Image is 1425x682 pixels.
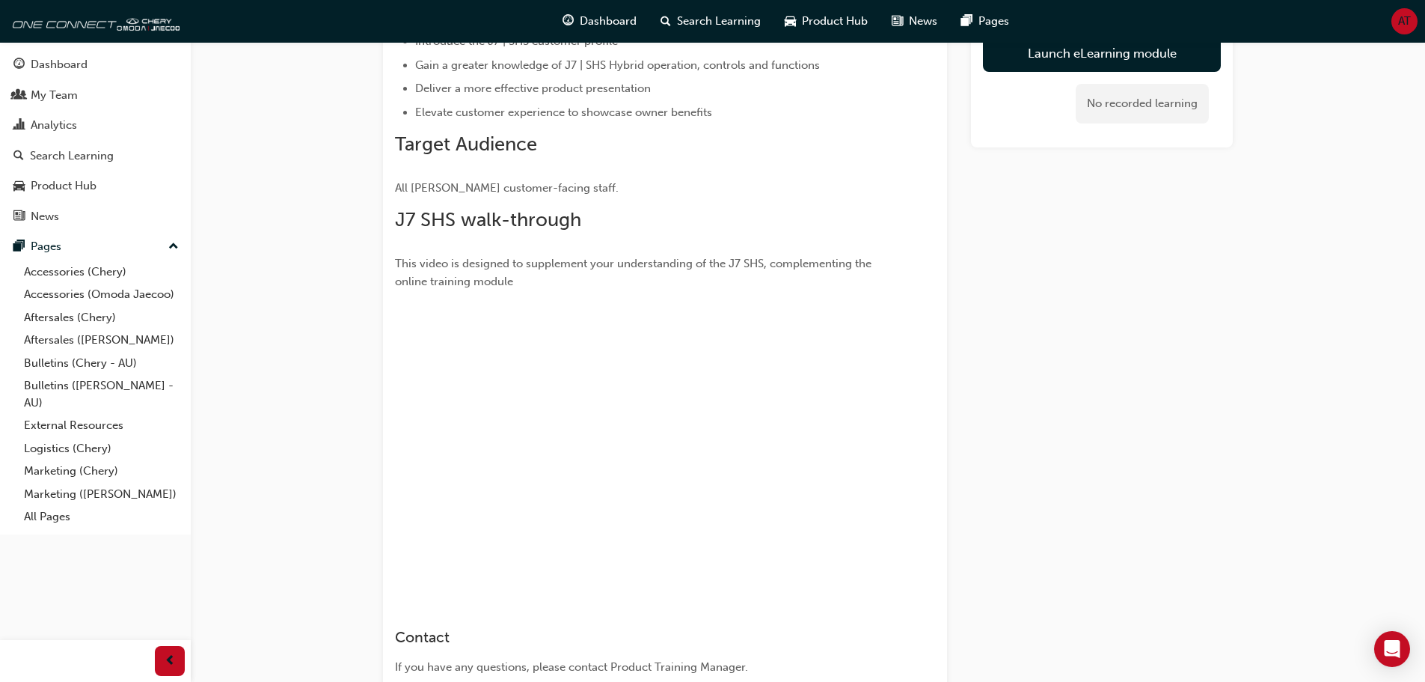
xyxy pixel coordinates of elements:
h3: Contact [395,629,881,646]
a: Logistics (Chery) [18,437,185,460]
button: AT [1391,8,1418,34]
a: Marketing ([PERSON_NAME]) [18,483,185,506]
span: News [909,13,937,30]
a: Accessories (Chery) [18,261,185,284]
span: Product Hub [802,13,868,30]
span: people-icon [13,89,25,103]
a: Analytics [6,112,185,139]
span: pages-icon [961,12,972,31]
span: car-icon [13,180,25,193]
span: up-icon [168,237,179,257]
span: search-icon [13,150,24,163]
span: pages-icon [13,240,25,254]
div: Dashboard [31,56,88,73]
a: pages-iconPages [949,6,1021,37]
div: Analytics [31,117,77,134]
a: Product Hub [6,172,185,200]
span: J7 SHS walk-through [395,208,581,231]
a: Aftersales (Chery) [18,306,185,329]
a: Bulletins (Chery - AU) [18,352,185,375]
span: Deliver a more effective product presentation [415,82,651,95]
div: No recorded learning [1076,84,1209,124]
a: Aftersales ([PERSON_NAME]) [18,329,185,352]
a: guage-iconDashboard [551,6,649,37]
span: chart-icon [13,119,25,133]
div: Search Learning [30,147,114,165]
a: search-iconSearch Learning [649,6,773,37]
span: Gain a greater knowledge of J7 | SHS Hybrid operation, controls and functions [415,58,820,72]
button: Pages [6,233,185,261]
a: Dashboard [6,51,185,79]
span: Target Audience [395,133,537,156]
a: External Resources [18,414,185,437]
a: Bulletins ([PERSON_NAME] - AU) [18,374,185,414]
span: guage-icon [13,58,25,72]
span: news-icon [13,210,25,224]
a: All Pages [18,505,185,529]
a: News [6,203,185,231]
span: Pages [978,13,1009,30]
span: This video is designed to supplement your understanding of the J7 SHS, complementing the online t... [395,257,874,288]
div: If you have any questions, please contact Product Training Manager. [395,659,881,676]
a: Launch eLearning module [983,34,1221,72]
span: news-icon [892,12,903,31]
span: AT [1398,13,1411,30]
a: news-iconNews [880,6,949,37]
a: Marketing (Chery) [18,460,185,483]
span: Elevate customer experience to showcase owner benefits [415,106,712,119]
span: Dashboard [580,13,637,30]
div: Product Hub [31,177,96,195]
div: Open Intercom Messenger [1374,631,1410,667]
a: Accessories (Omoda Jaecoo) [18,283,185,306]
span: car-icon [785,12,796,31]
a: Search Learning [6,142,185,170]
div: My Team [31,87,78,104]
span: All [PERSON_NAME] customer-facing staff. [395,181,619,195]
a: My Team [6,82,185,109]
span: Search Learning [677,13,761,30]
span: guage-icon [563,12,574,31]
img: oneconnect [7,6,180,36]
span: search-icon [661,12,671,31]
div: News [31,208,59,225]
div: Pages [31,238,61,255]
button: DashboardMy TeamAnalyticsSearch LearningProduct HubNews [6,48,185,233]
a: car-iconProduct Hub [773,6,880,37]
span: prev-icon [165,652,176,671]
